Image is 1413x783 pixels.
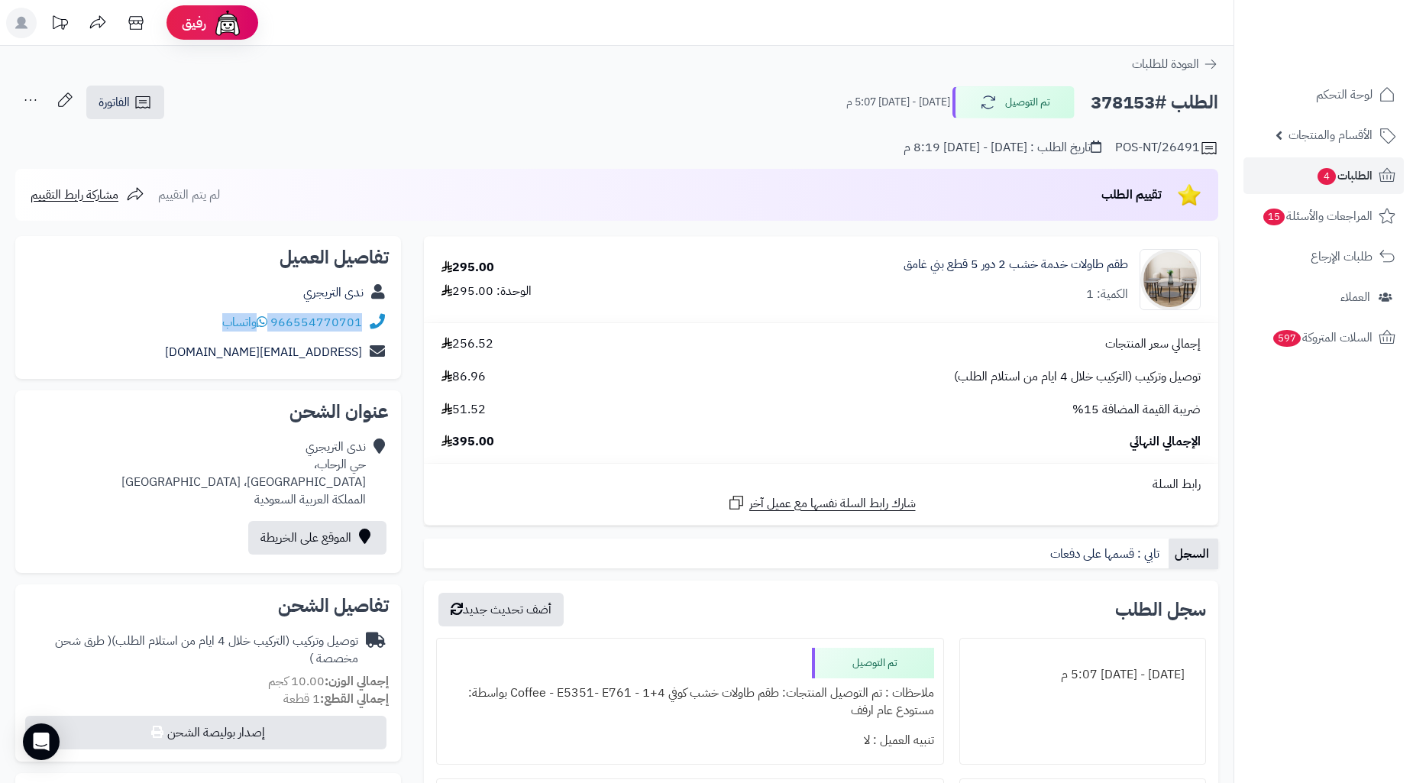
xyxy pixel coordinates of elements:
button: أضف تحديث جديد [438,593,564,626]
span: ( طرق شحن مخصصة ) [55,632,358,668]
a: 966554770701 [270,313,362,332]
span: لوحة التحكم [1316,84,1373,105]
span: تقييم الطلب [1101,186,1162,204]
img: ai-face.png [212,8,243,38]
span: رفيق [182,14,206,32]
span: 4 [1318,168,1336,185]
a: العودة للطلبات [1132,55,1218,73]
a: شارك رابط السلة نفسها مع عميل آخر [727,493,916,513]
strong: إجمالي القطع: [320,690,389,708]
span: لم يتم التقييم [158,186,220,204]
span: إجمالي سعر المنتجات [1105,335,1201,353]
h2: الطلب #378153 [1091,87,1218,118]
a: طقم طاولات خدمة خشب 2 دور 5 قطع بني غامق [904,256,1128,273]
div: الوحدة: 295.00 [441,283,532,300]
span: 15 [1263,209,1285,225]
span: شارك رابط السلة نفسها مع عميل آخر [749,495,916,513]
span: ضريبة القيمة المضافة 15% [1072,401,1201,419]
span: 395.00 [441,433,494,451]
small: [DATE] - [DATE] 5:07 م [846,95,950,110]
a: ندى التريجري [303,283,364,302]
span: الطلبات [1316,165,1373,186]
a: الطلبات4 [1243,157,1404,194]
span: 86.96 [441,368,486,386]
div: تم التوصيل [812,648,934,678]
h2: تفاصيل العميل [27,248,389,267]
h2: عنوان الشحن [27,403,389,421]
small: 1 قطعة [283,690,389,708]
div: تنبيه العميل : لا [446,726,934,755]
a: المراجعات والأسئلة15 [1243,198,1404,235]
a: الفاتورة [86,86,164,119]
div: [DATE] - [DATE] 5:07 م [969,660,1196,690]
button: تم التوصيل [952,86,1075,118]
div: ملاحظات : تم التوصيل المنتجات: طقم طاولات خشب كوفي 4+1 - Coffee - E5351- E761 بواسطة: مستودع عام ... [446,678,934,726]
a: واتساب [222,313,267,332]
a: [EMAIL_ADDRESS][DOMAIN_NAME] [165,343,362,361]
span: السلات المتروكة [1272,327,1373,348]
img: 1756383871-1-90x90.jpg [1140,249,1200,310]
div: ندى التريجري حي الرحاب، [GEOGRAPHIC_DATA]، [GEOGRAPHIC_DATA] المملكة العربية السعودية [121,438,366,508]
span: توصيل وتركيب (التركيب خلال 4 ايام من استلام الطلب) [954,368,1201,386]
a: العملاء [1243,279,1404,315]
span: الأقسام والمنتجات [1289,125,1373,146]
div: Open Intercom Messenger [23,723,60,760]
a: الموقع على الخريطة [248,521,386,555]
span: العودة للطلبات [1132,55,1199,73]
a: تحديثات المنصة [40,8,79,42]
h3: سجل الطلب [1115,600,1206,619]
strong: إجمالي الوزن: [325,672,389,691]
a: تابي : قسمها على دفعات [1044,539,1169,569]
small: 10.00 كجم [268,672,389,691]
img: logo-2.png [1309,39,1398,71]
button: إصدار بوليصة الشحن [25,716,386,749]
a: مشاركة رابط التقييم [31,186,144,204]
div: 295.00 [441,259,494,277]
span: طلبات الإرجاع [1311,246,1373,267]
span: العملاء [1340,286,1370,308]
div: توصيل وتركيب (التركيب خلال 4 ايام من استلام الطلب) [27,633,358,668]
a: السلات المتروكة597 [1243,319,1404,356]
span: الإجمالي النهائي [1130,433,1201,451]
a: طلبات الإرجاع [1243,238,1404,275]
div: الكمية: 1 [1086,286,1128,303]
a: السجل [1169,539,1218,569]
div: تاريخ الطلب : [DATE] - [DATE] 8:19 م [904,139,1101,157]
span: 597 [1273,330,1301,347]
span: 51.52 [441,401,486,419]
span: 256.52 [441,335,493,353]
span: مشاركة رابط التقييم [31,186,118,204]
a: لوحة التحكم [1243,76,1404,113]
span: المراجعات والأسئلة [1262,205,1373,227]
div: رابط السلة [430,476,1212,493]
span: الفاتورة [99,93,130,112]
h2: تفاصيل الشحن [27,597,389,615]
div: POS-NT/26491 [1115,139,1218,157]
